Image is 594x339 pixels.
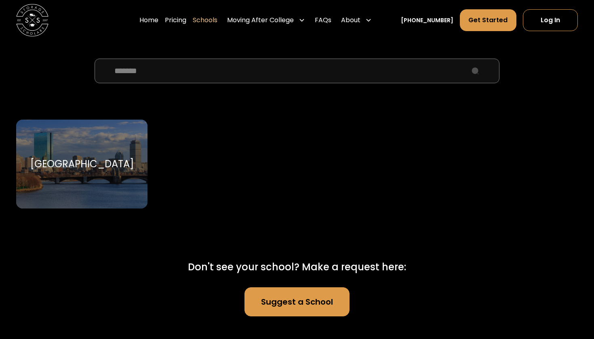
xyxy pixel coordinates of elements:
div: About [338,9,375,32]
a: Schools [193,9,217,32]
div: About [341,15,360,25]
h2: Find Your School [16,19,578,46]
a: Log In [523,9,578,31]
div: Moving After College [224,9,308,32]
img: Storage Scholars main logo [16,4,48,36]
div: [GEOGRAPHIC_DATA] [30,158,134,170]
a: Get Started [460,9,516,31]
a: FAQs [315,9,331,32]
form: School Select Form [16,59,578,227]
a: [PHONE_NUMBER] [401,16,453,25]
a: Go to selected school [16,120,147,209]
div: Don't see your school? Make a request here: [188,260,406,274]
a: Suggest a School [244,287,350,316]
a: Pricing [165,9,186,32]
div: Moving After College [227,15,294,25]
a: Home [139,9,158,32]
